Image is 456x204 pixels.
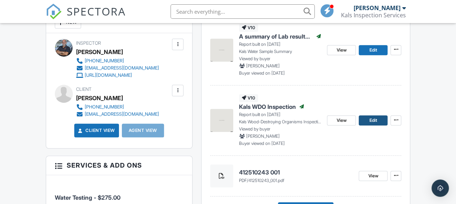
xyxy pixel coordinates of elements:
[85,104,124,110] div: [PHONE_NUMBER]
[85,58,124,64] div: [PHONE_NUMBER]
[85,111,159,117] div: [EMAIL_ADDRESS][DOMAIN_NAME]
[341,12,406,19] div: Kals Inspection Services
[55,194,120,201] span: Water Testing - $275.00
[76,65,159,72] a: [EMAIL_ADDRESS][DOMAIN_NAME]
[76,57,159,65] a: [PHONE_NUMBER]
[76,103,159,111] a: [PHONE_NUMBER]
[76,46,123,57] div: [PERSON_NAME]
[76,72,159,79] a: [URL][DOMAIN_NAME]
[171,4,315,19] input: Search everything...
[76,111,159,118] a: [EMAIL_ADDRESS][DOMAIN_NAME]
[46,4,62,19] img: The Best Home Inspection Software - Spectora
[76,40,101,46] span: Inspector
[46,10,126,25] a: SPECTORA
[77,127,115,134] a: Client View
[76,93,123,103] div: [PERSON_NAME]
[431,179,449,197] div: Open Intercom Messenger
[85,72,132,78] div: [URL][DOMAIN_NAME]
[85,65,159,71] div: [EMAIL_ADDRESS][DOMAIN_NAME]
[354,4,400,12] div: [PERSON_NAME]
[67,4,126,19] span: SPECTORA
[46,156,192,175] h3: Services & Add ons
[76,87,92,92] span: Client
